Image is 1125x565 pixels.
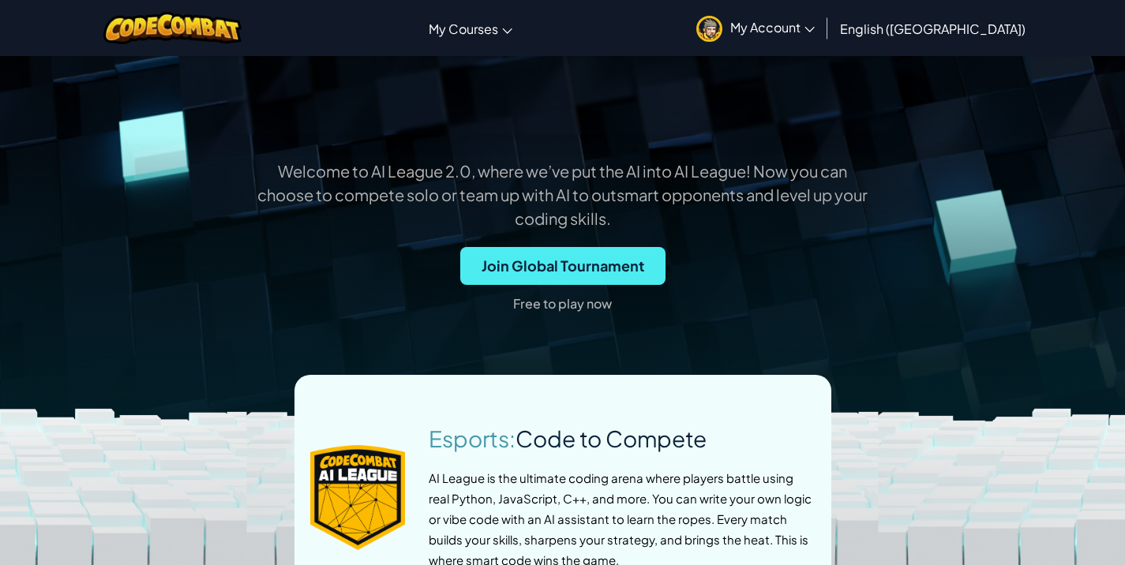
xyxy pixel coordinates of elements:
[513,291,612,316] p: Free to play now
[460,247,666,285] button: Join Global Tournament
[730,19,815,36] span: My Account
[516,425,707,452] span: Code to Compete
[429,425,516,452] span: Esports:
[688,3,823,53] a: My Account
[429,21,498,37] span: My Courses
[103,12,242,44] img: CodeCombat logo
[696,16,722,42] img: avatar
[840,21,1026,37] span: English ([GEOGRAPHIC_DATA])
[832,7,1033,50] a: English ([GEOGRAPHIC_DATA])
[421,7,520,50] a: My Courses
[310,445,405,550] img: ai-league-logo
